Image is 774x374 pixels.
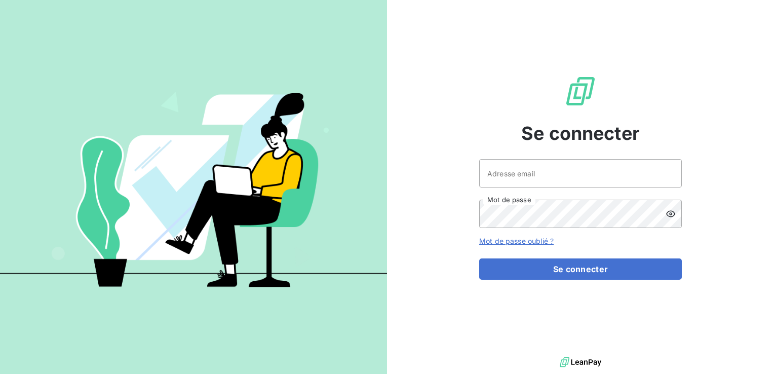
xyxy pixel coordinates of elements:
[479,159,682,188] input: placeholder
[560,355,601,370] img: logo
[479,237,554,245] a: Mot de passe oublié ?
[479,258,682,280] button: Se connecter
[564,75,597,107] img: Logo LeanPay
[521,120,640,147] span: Se connecter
